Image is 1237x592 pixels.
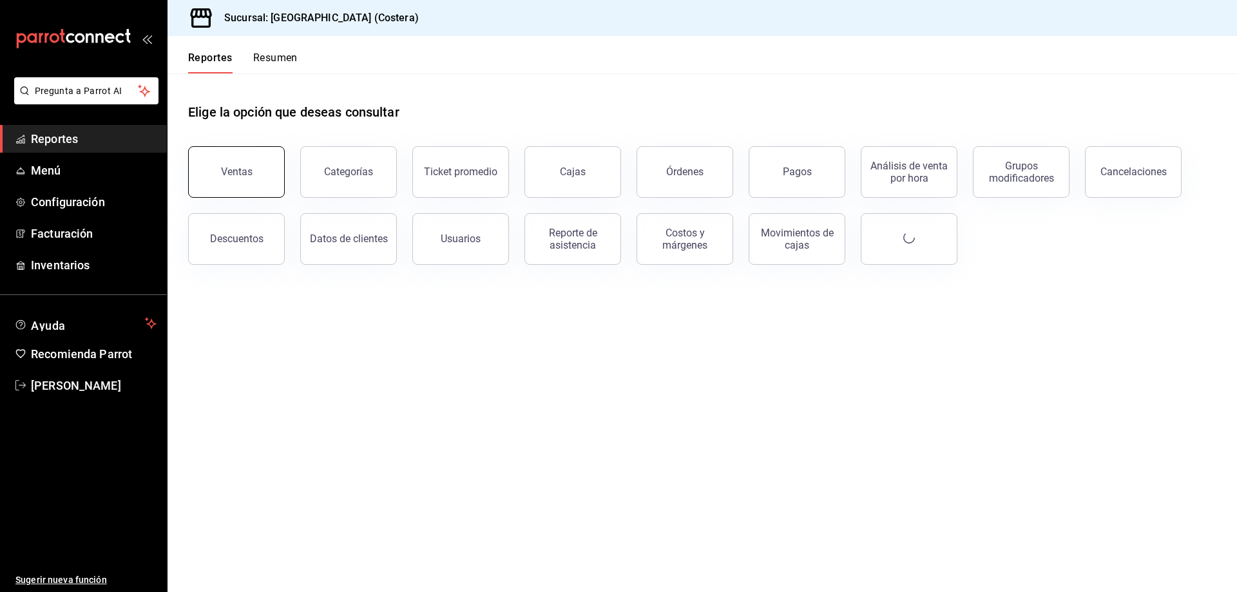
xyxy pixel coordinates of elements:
[31,377,157,394] span: [PERSON_NAME]
[861,146,957,198] button: Análisis de venta por hora
[412,213,509,265] button: Usuarios
[441,233,481,245] div: Usuarios
[31,130,157,148] span: Reportes
[31,225,157,242] span: Facturación
[31,316,140,331] span: Ayuda
[981,160,1061,184] div: Grupos modificadores
[188,52,233,73] button: Reportes
[533,227,613,251] div: Reporte de asistencia
[31,256,157,274] span: Inventarios
[188,146,285,198] button: Ventas
[188,102,399,122] h1: Elige la opción que deseas consultar
[1085,146,1182,198] button: Cancelaciones
[757,227,837,251] div: Movimientos de cajas
[973,146,1069,198] button: Grupos modificadores
[221,166,253,178] div: Ventas
[666,166,704,178] div: Órdenes
[324,166,373,178] div: Categorías
[188,52,298,73] div: navigation tabs
[637,146,733,198] button: Órdenes
[300,146,397,198] button: Categorías
[645,227,725,251] div: Costos y márgenes
[253,52,298,73] button: Resumen
[310,233,388,245] div: Datos de clientes
[560,164,586,180] div: Cajas
[1100,166,1167,178] div: Cancelaciones
[749,213,845,265] button: Movimientos de cajas
[749,146,845,198] button: Pagos
[524,146,621,198] a: Cajas
[142,33,152,44] button: open_drawer_menu
[14,77,158,104] button: Pregunta a Parrot AI
[783,166,812,178] div: Pagos
[637,213,733,265] button: Costos y márgenes
[188,213,285,265] button: Descuentos
[31,345,157,363] span: Recomienda Parrot
[210,233,264,245] div: Descuentos
[412,146,509,198] button: Ticket promedio
[31,162,157,179] span: Menú
[31,193,157,211] span: Configuración
[35,84,139,98] span: Pregunta a Parrot AI
[424,166,497,178] div: Ticket promedio
[9,93,158,107] a: Pregunta a Parrot AI
[524,213,621,265] button: Reporte de asistencia
[300,213,397,265] button: Datos de clientes
[214,10,419,26] h3: Sucursal: [GEOGRAPHIC_DATA] (Costera)
[869,160,949,184] div: Análisis de venta por hora
[15,573,157,587] span: Sugerir nueva función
